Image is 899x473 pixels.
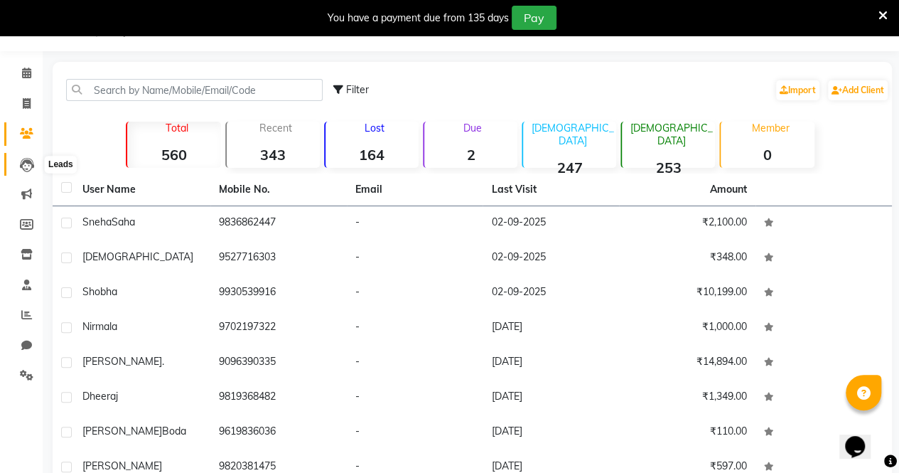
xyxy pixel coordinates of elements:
[628,122,715,147] p: [DEMOGRAPHIC_DATA]
[82,390,118,403] span: Dheeraj
[210,206,347,241] td: 9836862447
[45,156,77,174] div: Leads
[721,146,814,164] strong: 0
[619,276,755,311] td: ₹10,199.00
[523,159,616,176] strong: 247
[347,311,483,346] td: -
[82,355,162,368] span: [PERSON_NAME]
[347,346,483,381] td: -
[347,381,483,415] td: -
[483,276,619,311] td: 02-09-2025
[839,416,885,459] iframe: chat widget
[210,174,347,206] th: Mobile No.
[112,216,135,228] span: Saha
[622,159,715,176] strong: 253
[325,146,419,164] strong: 164
[483,381,619,415] td: [DATE]
[529,122,616,147] p: [DEMOGRAPHIC_DATA]
[347,415,483,450] td: -
[210,381,347,415] td: 9819368482
[347,276,483,311] td: -
[162,355,164,368] span: .
[483,311,619,346] td: [DATE]
[127,146,220,164] strong: 560
[619,381,755,415] td: ₹1,349.00
[82,250,193,263] span: [DEMOGRAPHIC_DATA]
[619,346,755,381] td: ₹14,894.00
[210,346,347,381] td: 9096390335
[828,80,888,100] a: Add Client
[483,346,619,381] td: [DATE]
[331,122,419,134] p: Lost
[619,241,755,276] td: ₹348.00
[483,415,619,450] td: [DATE]
[210,311,347,346] td: 9702197322
[74,174,210,206] th: User Name
[619,415,755,450] td: ₹110.00
[210,276,347,311] td: 9930539916
[66,79,323,101] input: Search by Name/Mobile/Email/Code
[424,146,517,164] strong: 2
[232,122,320,134] p: Recent
[210,415,347,450] td: 9619836036
[210,241,347,276] td: 9527716303
[776,80,819,100] a: Import
[82,285,117,298] span: Shobha
[82,459,162,472] span: [PERSON_NAME]
[162,425,186,437] span: boda
[483,241,619,276] td: 02-09-2025
[82,216,112,228] span: Sneha
[347,206,483,241] td: -
[328,11,509,26] div: You have a payment due from 135 days
[347,174,483,206] th: Email
[619,206,755,241] td: ₹2,100.00
[619,311,755,346] td: ₹1,000.00
[483,206,619,241] td: 02-09-2025
[133,122,220,134] p: Total
[346,83,369,96] span: Filter
[483,174,619,206] th: Last Visit
[82,320,117,333] span: nirmala
[701,174,755,206] th: Amount
[427,122,517,134] p: Due
[512,6,556,30] button: Pay
[726,122,814,134] p: Member
[347,241,483,276] td: -
[82,425,162,437] span: [PERSON_NAME]
[227,146,320,164] strong: 343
